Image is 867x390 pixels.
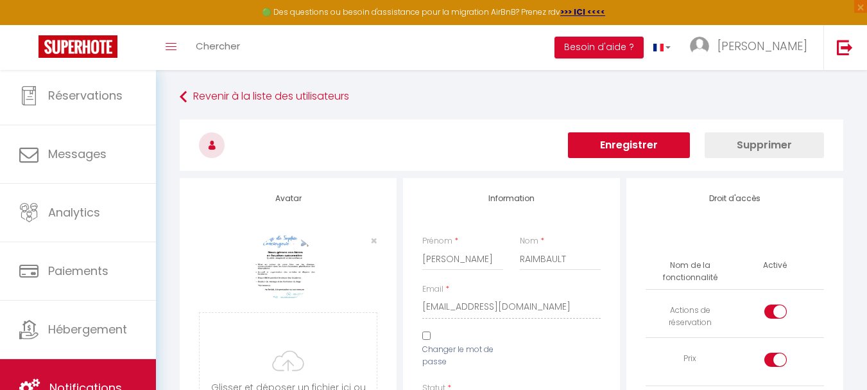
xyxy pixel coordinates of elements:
[554,37,644,58] button: Besoin d'aide ?
[370,233,377,249] span: ×
[646,254,735,289] th: Nom de la fonctionnalité
[180,85,843,109] a: Revenir à la liste des utilisateurs
[199,194,377,203] h4: Avatar
[48,263,108,279] span: Paiements
[196,39,240,53] span: Chercher
[560,6,605,17] a: >>> ICI <<<<
[422,283,443,296] label: Email
[39,35,117,58] img: Super Booking
[717,38,807,54] span: [PERSON_NAME]
[48,146,107,162] span: Messages
[422,235,452,247] label: Prénom
[186,25,250,70] a: Chercher
[370,235,377,247] button: Close
[48,87,123,103] span: Réservations
[680,25,823,70] a: ... [PERSON_NAME]
[520,235,538,247] label: Nom
[646,194,824,203] h4: Droit d'accès
[837,39,853,55] img: logout
[48,321,127,337] span: Hébergement
[690,37,709,56] img: ...
[705,132,824,158] button: Supprimer
[48,204,100,220] span: Analytics
[651,353,730,365] div: Prix
[568,132,690,158] button: Enregistrer
[651,305,730,329] div: Actions de réservation
[758,254,792,277] th: Activé
[253,235,317,299] img: NO IMAGE
[422,344,503,368] label: Changer le mot de passe
[422,194,601,203] h4: Information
